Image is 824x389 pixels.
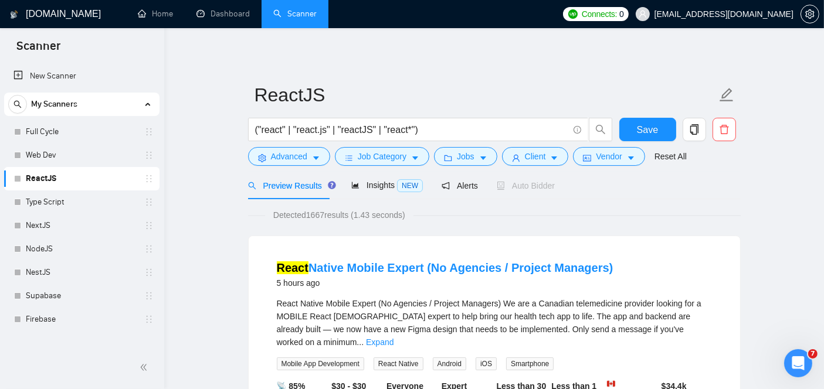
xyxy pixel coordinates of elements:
span: NEW [397,179,423,192]
button: Save [619,118,676,141]
span: folder [444,153,452,162]
a: dashboardDashboard [196,9,250,19]
span: notification [442,182,450,190]
span: Connects: [582,8,617,21]
button: delete [713,118,736,141]
span: Smartphone [506,357,554,370]
span: Jobs [457,150,474,163]
mark: React [277,261,308,274]
span: Scanner [7,37,70,62]
span: Alerts [442,181,478,190]
button: idcardVendorcaret-down [573,147,645,166]
span: Vendor [596,150,622,163]
button: barsJob Categorycaret-down [335,147,429,166]
span: holder [144,197,154,207]
a: ReactJS [26,167,137,190]
span: user [512,153,520,162]
a: ReactNative Mobile Expert (No Agencies / Project Managers) [277,261,613,274]
a: NodeJS [26,237,137,261]
span: Insights [351,180,423,190]
span: Advanced [271,150,307,163]
div: 5 hours ago [277,276,613,290]
div: Tooltip anchor [327,180,337,190]
a: Expand [366,337,394,347]
a: New Scanner [13,64,150,88]
span: holder [144,315,154,324]
a: NextJS [26,214,137,237]
span: Mobile App Development [277,357,364,370]
span: holder [144,268,154,277]
span: iOS [476,357,497,370]
span: holder [144,291,154,301]
span: Client [525,150,546,163]
span: user [639,10,647,18]
span: caret-down [312,153,320,162]
a: Supabase [26,284,137,308]
span: search [9,100,26,108]
span: ... [357,337,364,347]
span: Auto Bidder [497,181,555,190]
span: Detected 1667 results (1.43 seconds) [265,209,413,221]
span: idcard [583,153,591,162]
button: userClientcaret-down [502,147,569,166]
span: Android [433,357,466,370]
span: caret-down [627,153,635,162]
button: settingAdvancedcaret-down [248,147,330,166]
input: Search Freelance Jobs... [255,122,568,137]
span: double-left [140,361,151,373]
span: Save [637,122,658,137]
span: caret-down [479,153,487,162]
button: folderJobscaret-down [434,147,497,166]
span: area-chart [351,181,360,189]
span: 7 [808,349,818,359]
button: search [8,95,27,114]
span: delete [713,124,735,135]
span: setting [258,153,266,162]
span: edit [719,87,734,103]
span: bars [345,153,353,162]
span: Job Category [358,150,406,163]
img: logo [10,5,18,24]
div: React Native Mobile Expert (No Agencies / Project Managers) We are a Canadian telemedicine provid... [277,297,712,349]
span: holder [144,127,154,137]
li: New Scanner [4,64,160,88]
img: upwork-logo.png [568,9,578,19]
span: search [248,182,256,190]
span: React Native [374,357,423,370]
span: holder [144,244,154,254]
span: Preview Results [248,181,333,190]
span: search [589,124,612,135]
span: My Scanners [31,93,77,116]
li: My Scanners [4,93,160,331]
a: setting [801,9,819,19]
a: Reset All [655,150,687,163]
button: setting [801,5,819,23]
input: Scanner name... [255,80,717,110]
span: React Native Mobile Expert (No Agencies / Project Managers) We are a Canadian telemedicine provid... [277,299,701,347]
span: holder [144,151,154,160]
span: robot [497,182,505,190]
span: caret-down [550,153,558,162]
span: info-circle [574,126,581,134]
iframe: Intercom live chat [784,349,812,377]
span: copy [683,124,706,135]
a: Full Cycle [26,120,137,144]
button: copy [683,118,706,141]
button: search [589,118,612,141]
span: caret-down [411,153,419,162]
a: Firebase [26,308,137,331]
a: searchScanner [273,9,317,19]
a: Web Dev [26,144,137,167]
span: 0 [619,8,624,21]
img: 🇨🇦 [607,380,615,388]
span: holder [144,221,154,230]
a: homeHome [138,9,173,19]
a: NestJS [26,261,137,284]
span: holder [144,174,154,183]
a: Type Script [26,190,137,214]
